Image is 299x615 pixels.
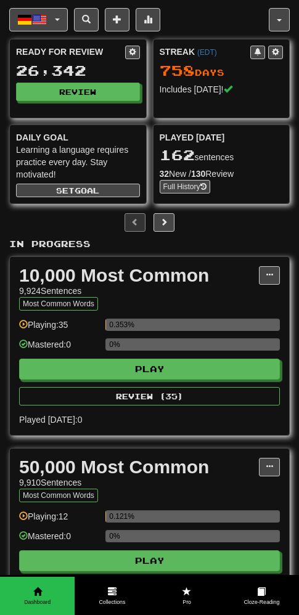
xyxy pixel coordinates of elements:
div: 9,910 Sentences [19,476,259,489]
a: Full History [160,180,210,193]
div: Playing: 12 [19,510,99,531]
button: Add sentence to collection [105,8,129,31]
p: In Progress [9,238,290,250]
div: Daily Goal [16,131,140,144]
button: Search sentences [74,8,99,31]
span: Pro [150,598,224,606]
div: Includes [DATE]! [160,83,284,96]
div: Day s [160,63,284,79]
div: Mastered: 0 [19,338,99,359]
button: Most Common Words [19,297,98,311]
div: Playing: 35 [19,319,99,339]
span: 162 [160,146,195,163]
span: Cloze-Reading [224,598,299,606]
button: More stats [136,8,160,31]
div: 9,924 Sentences [19,285,259,297]
span: Played [DATE]: 0 [19,413,280,426]
button: Most Common Words [19,489,98,502]
span: Played [DATE] [160,131,225,144]
button: Play [19,359,280,380]
button: Setgoal [16,184,140,197]
div: Streak [160,46,251,58]
strong: 130 [191,169,205,179]
div: 50,000 Most Common [19,458,259,476]
a: (EDT) [197,48,217,57]
div: Learning a language requires practice every day. Stay motivated! [16,144,140,181]
strong: 32 [160,169,170,179]
div: 10,000 Most Common [19,266,259,285]
span: Collections [75,598,149,606]
div: sentences [160,147,284,163]
div: New / Review [160,168,284,180]
div: Ready for Review [16,46,125,58]
div: 26,342 [16,63,140,78]
button: Review (35) [19,387,280,405]
button: Play [19,550,280,571]
div: Mastered: 0 [19,530,99,550]
span: 758 [160,62,195,79]
button: Review [16,83,140,101]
